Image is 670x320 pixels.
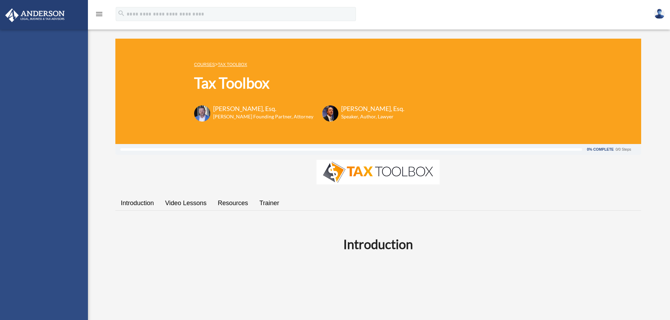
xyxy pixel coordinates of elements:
[115,193,160,213] a: Introduction
[587,148,614,151] div: 0% Complete
[254,193,285,213] a: Trainer
[213,104,313,113] h3: [PERSON_NAME], Esq.
[341,104,404,113] h3: [PERSON_NAME], Esq.
[212,193,254,213] a: Resources
[322,105,338,122] img: Scott-Estill-Headshot.png
[194,62,215,67] a: COURSES
[3,8,67,22] img: Anderson Advisors Platinum Portal
[120,235,637,253] h2: Introduction
[95,10,103,18] i: menu
[194,73,404,93] h1: Tax Toolbox
[95,12,103,18] a: menu
[117,9,125,17] i: search
[218,62,247,67] a: Tax Toolbox
[194,105,210,122] img: Toby-circle-head.png
[213,113,313,120] h6: [PERSON_NAME] Founding Partner, Attorney
[160,193,212,213] a: Video Lessons
[194,60,404,69] p: >
[615,148,631,151] div: 0/0 Steps
[341,113,396,120] h6: Speaker, Author, Lawyer
[654,9,665,19] img: User Pic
